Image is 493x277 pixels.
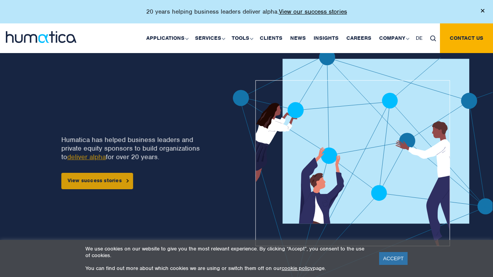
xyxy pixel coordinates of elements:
a: cookie policy [282,265,313,272]
a: News [286,23,310,53]
a: Company [375,23,412,53]
img: arrowicon [126,179,129,183]
a: View success stories [61,173,133,189]
span: DE [416,35,422,41]
p: Humatica has helped business leaders and private equity sponsors to build organizations to for ov... [61,135,205,161]
a: Contact us [440,23,493,53]
a: Tools [228,23,256,53]
img: search_icon [430,36,436,41]
a: DE [412,23,426,53]
a: View our success stories [279,8,347,16]
a: Services [191,23,228,53]
a: Applications [142,23,191,53]
a: Insights [310,23,342,53]
a: Careers [342,23,375,53]
p: You can find out more about which cookies we are using or switch them off on our page. [85,265,369,272]
p: 20 years helping business leaders deliver alpha. [146,8,347,16]
a: ACCEPT [379,252,408,265]
a: Clients [256,23,286,53]
img: logo [6,31,76,43]
a: deliver alpha [67,153,106,161]
p: We use cookies on our website to give you the most relevant experience. By clicking “Accept”, you... [85,245,369,259]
